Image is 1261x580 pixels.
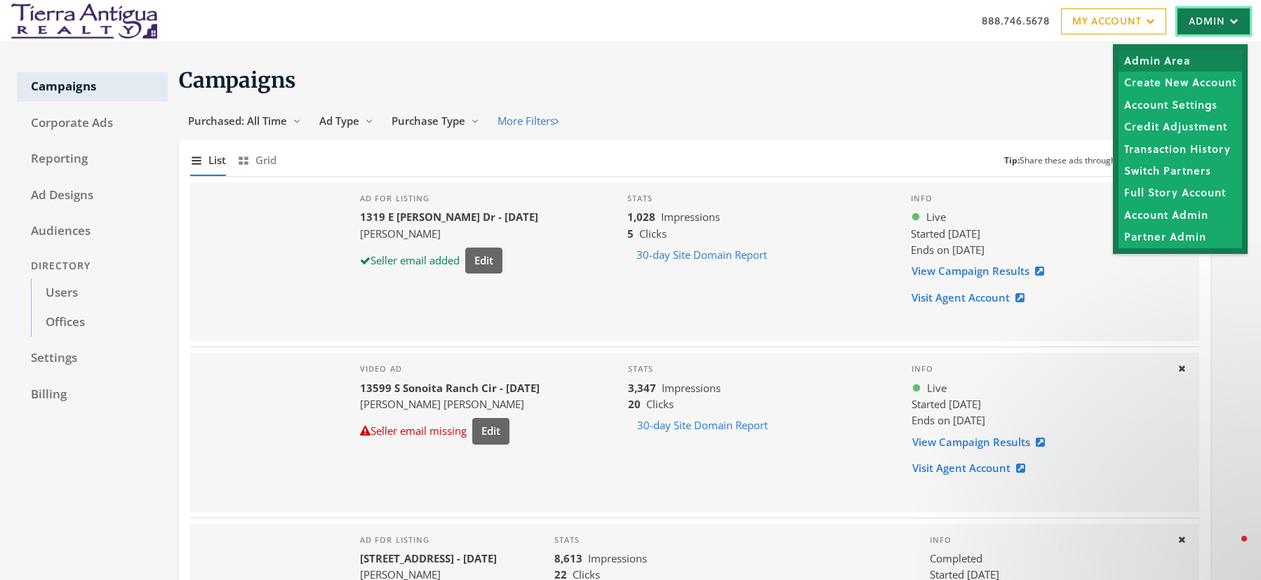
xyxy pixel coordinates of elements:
[255,152,276,168] span: Grid
[1119,203,1242,225] a: Account Admin
[1004,154,1142,168] small: Share these ads through a CSV.
[1119,226,1242,248] a: Partner Admin
[912,455,1034,481] a: Visit Agent Account
[1119,93,1242,115] a: Account Settings
[646,397,674,411] span: Clicks
[190,145,226,175] button: List
[310,108,382,134] button: Ad Type
[31,308,168,337] a: Offices
[188,114,287,128] span: Purchased: All Time
[1119,182,1242,203] a: Full Story Account
[627,194,888,203] h4: Stats
[628,412,777,438] button: 30-day Site Domain Report
[360,226,538,242] div: [PERSON_NAME]
[1061,8,1166,34] a: My Account
[17,144,168,174] a: Reporting
[926,209,946,225] span: Live
[1177,8,1250,34] a: Admin
[927,380,947,396] span: Live
[554,535,907,545] h4: Stats
[17,253,168,279] div: Directory
[360,551,497,565] b: [STREET_ADDRESS] - [DATE]
[627,242,776,268] button: 30-day Site Domain Report
[17,72,168,102] a: Campaigns
[662,381,721,395] span: Impressions
[1119,50,1242,72] a: Admin Area
[11,4,157,39] img: Adwerx
[554,551,582,565] b: 8,613
[627,210,655,224] b: 1,028
[982,13,1050,28] a: 888.746.5678
[911,258,1053,284] a: View Campaign Results
[628,397,641,411] b: 20
[1213,532,1247,566] iframe: Intercom live chat
[628,364,889,374] h4: Stats
[360,381,540,395] b: 13599 S Sonoita Ranch Cir - [DATE]
[627,227,634,241] b: 5
[488,108,568,134] button: More Filters
[360,194,538,203] h4: Ad for listing
[360,396,540,412] div: [PERSON_NAME] [PERSON_NAME]
[912,396,1166,412] div: Started [DATE]
[465,248,502,274] button: Edit
[930,535,1166,545] h4: Info
[179,108,310,134] button: Purchased: All Time
[1119,137,1242,159] a: Transaction History
[930,551,982,567] span: completed
[17,380,168,410] a: Billing
[237,145,276,175] button: Grid
[912,429,1054,455] a: View Campaign Results
[661,210,720,224] span: Impressions
[472,418,509,444] button: Edit
[319,114,359,128] span: Ad Type
[17,181,168,210] a: Ad Designs
[360,364,540,374] h4: Video Ad
[360,210,538,224] b: 1319 E [PERSON_NAME] Dr - [DATE]
[911,226,1166,242] div: Started [DATE]
[360,535,502,545] h4: Ad for listing
[912,413,985,427] span: Ends on [DATE]
[360,252,460,269] div: Seller email added
[1119,159,1242,181] a: Switch Partners
[1004,154,1020,166] b: Tip:
[31,278,168,308] a: Users
[392,114,465,128] span: Purchase Type
[911,194,1166,203] h4: Info
[628,381,656,395] b: 3,347
[208,152,226,168] span: List
[382,108,488,134] button: Purchase Type
[911,243,985,257] span: Ends on [DATE]
[179,67,296,93] span: Campaigns
[911,285,1034,311] a: Visit Agent Account
[588,551,647,565] span: Impressions
[17,344,168,373] a: Settings
[1119,116,1242,137] a: Credit Adjustment
[1119,72,1242,93] a: Create New Account
[17,217,168,246] a: Audiences
[980,444,1261,542] iframe: Intercom notifications message
[912,364,1166,374] h4: Info
[17,109,168,138] a: Corporate Ads
[639,227,667,241] span: Clicks
[360,423,467,439] div: Seller email missing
